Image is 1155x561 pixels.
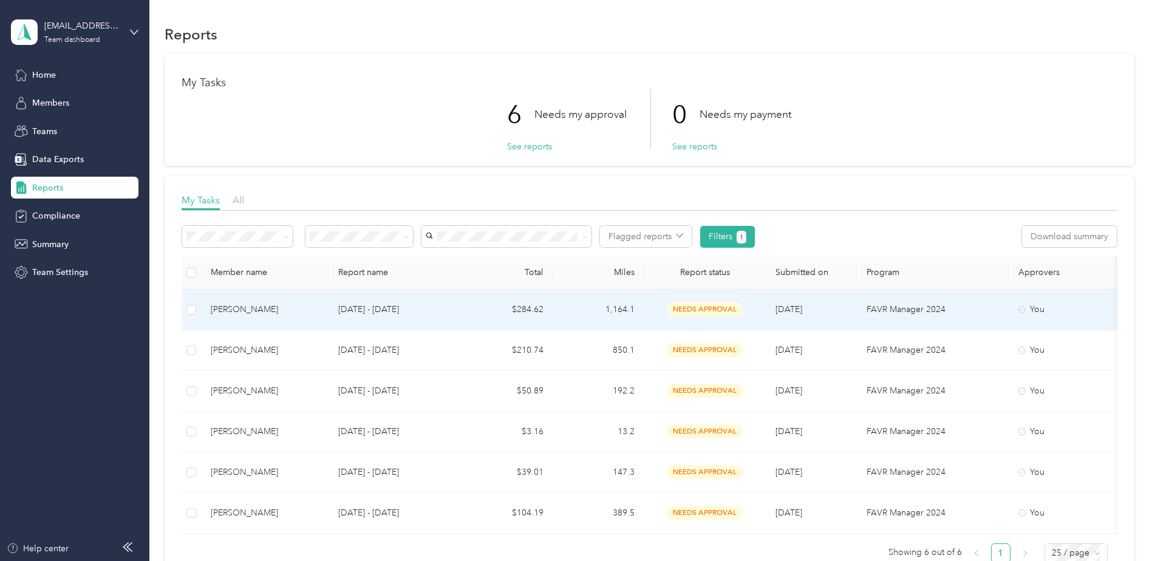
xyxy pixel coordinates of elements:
td: 389.5 [553,493,644,534]
div: Member name [211,267,319,277]
span: [DATE] [775,508,802,518]
td: FAVR Manager 2024 [857,412,1009,452]
td: $3.16 [462,412,553,452]
td: FAVR Manager 2024 [857,452,1009,493]
div: You [1018,344,1120,357]
th: Submitted on [766,256,857,290]
p: FAVR Manager 2024 [867,384,999,398]
div: You [1018,425,1120,438]
td: $104.19 [462,493,553,534]
button: See reports [507,140,552,153]
span: needs approval [667,506,743,520]
span: Report status [654,267,756,277]
div: [PERSON_NAME] [211,303,319,316]
td: 147.3 [553,452,644,493]
th: Program [857,256,1009,290]
p: FAVR Manager 2024 [867,466,999,479]
div: [EMAIL_ADDRESS][DOMAIN_NAME] [44,19,120,32]
p: Needs my approval [534,107,627,122]
td: $50.89 [462,371,553,412]
div: You [1018,506,1120,520]
span: [DATE] [775,386,802,396]
span: Teams [32,125,57,138]
span: [DATE] [775,426,802,437]
td: FAVR Manager 2024 [857,290,1009,330]
span: All [233,194,244,206]
td: FAVR Manager 2024 [857,330,1009,371]
button: See reports [672,140,717,153]
p: Needs my payment [700,107,791,122]
p: FAVR Manager 2024 [867,506,999,520]
td: $39.01 [462,452,553,493]
span: Members [32,97,69,109]
span: [DATE] [775,345,802,355]
button: Download summary [1022,226,1117,247]
th: Member name [201,256,329,290]
p: [DATE] - [DATE] [338,466,452,479]
span: Compliance [32,209,80,222]
button: Help center [7,542,69,555]
span: needs approval [667,302,743,316]
p: [DATE] - [DATE] [338,425,452,438]
div: You [1018,384,1120,398]
div: Miles [563,267,635,277]
h1: My Tasks [182,76,1117,89]
div: [PERSON_NAME] [211,425,319,438]
button: 1 [737,231,747,243]
span: needs approval [667,343,743,357]
p: 0 [672,89,700,140]
span: Reports [32,182,63,194]
div: Team dashboard [44,36,100,44]
p: [DATE] - [DATE] [338,384,452,398]
div: You [1018,303,1120,316]
p: FAVR Manager 2024 [867,344,999,357]
div: Total [472,267,543,277]
td: 850.1 [553,330,644,371]
span: left [973,549,980,557]
td: FAVR Manager 2024 [857,371,1009,412]
p: [DATE] - [DATE] [338,344,452,357]
td: $284.62 [462,290,553,330]
p: 6 [507,89,534,140]
h1: Reports [165,28,217,41]
div: [PERSON_NAME] [211,466,319,479]
div: You [1018,466,1120,479]
span: [DATE] [775,467,802,477]
td: FAVR Manager 2024 [857,493,1009,534]
span: needs approval [667,384,743,398]
p: FAVR Manager 2024 [867,425,999,438]
span: 1 [740,232,743,243]
p: FAVR Manager 2024 [867,303,999,316]
div: [PERSON_NAME] [211,344,319,357]
td: 13.2 [553,412,644,452]
span: right [1021,549,1029,557]
button: Filters1 [700,226,755,248]
div: [PERSON_NAME] [211,384,319,398]
span: Team Settings [32,266,88,279]
span: [DATE] [775,304,802,314]
span: Data Exports [32,153,84,166]
td: $210.74 [462,330,553,371]
p: [DATE] - [DATE] [338,506,452,520]
span: needs approval [667,465,743,479]
p: [DATE] - [DATE] [338,303,452,316]
span: Summary [32,238,69,251]
span: Home [32,69,56,81]
td: 1,164.1 [553,290,644,330]
td: 192.2 [553,371,644,412]
th: Report name [329,256,462,290]
span: My Tasks [182,194,220,206]
span: needs approval [667,424,743,438]
iframe: Everlance-gr Chat Button Frame [1087,493,1155,561]
th: Approvers [1009,256,1130,290]
button: Flagged reports [600,226,692,247]
div: [PERSON_NAME] [211,506,319,520]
